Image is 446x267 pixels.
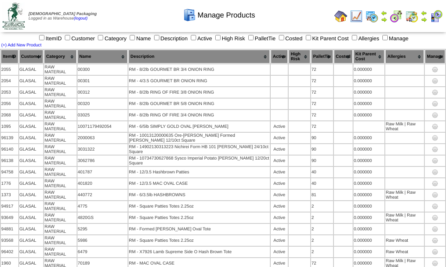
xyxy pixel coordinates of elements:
div: Active [271,124,287,129]
td: 72 [311,110,333,120]
td: 94917 [1,201,18,212]
td: 72 [311,87,333,98]
input: Manage [382,35,388,40]
img: cabinet.gif [183,9,196,22]
input: Allergies [352,35,357,40]
img: settings.gif [432,66,438,73]
td: GLASAL [19,98,44,109]
td: RAW MATERIAL [44,121,76,132]
div: Active [271,215,287,220]
td: RAW MATERIAL [44,144,76,155]
img: arrowleft.gif [381,10,387,16]
td: 81 [311,190,333,200]
td: RAW MATERIAL [44,247,76,257]
td: 72 [311,121,333,132]
td: 0.000000 [353,201,385,212]
label: Allergies [350,35,379,42]
img: settings.gif [432,89,438,96]
td: RM - 8/2lb GOURMET BR 5/8 ONION RING [128,98,270,109]
td: GLASAL [19,87,44,98]
img: arrowright.gif [381,16,387,23]
img: settings.gif [432,158,438,164]
img: settings.gif [432,101,438,107]
td: 72 [311,64,333,75]
td: 2 [311,212,333,223]
img: settings.gif [432,180,438,187]
td: 94881 [1,224,18,234]
td: RM - 12/3.5 Hashbrown Patties [128,167,270,177]
th: Allergies [385,50,424,63]
img: settings.gif [432,169,438,175]
div: Active [271,238,287,243]
td: RM - 8/2lb RING OF FIRE 3/8 ONION RING [128,87,270,98]
th: Customer [19,50,44,63]
a: (logout) [74,16,88,21]
td: 0.000000 [353,133,385,143]
img: calendarinout.gif [405,10,418,23]
td: 96139 [1,133,18,143]
td: 40 [311,167,333,177]
div: Active [271,181,287,186]
td: RM - 6/5lb SIMPLY GOLD OVAL [PERSON_NAME] [128,121,270,132]
td: GLASAL [19,178,44,189]
td: GLASAL [19,247,44,257]
img: calendarblend.gif [390,10,403,23]
td: 3031322 [77,144,128,155]
label: ItemID [38,35,62,42]
td: RAW MATERIAL [44,133,76,143]
td: RAW MATERIAL [44,235,76,246]
td: Raw Milk | Raw Wheat [385,121,424,132]
td: 10071179492054 [77,121,128,132]
div: Active [271,204,287,209]
td: 4820GS [77,212,128,223]
th: Name [77,50,128,63]
td: GLASAL [19,155,44,166]
td: GLASAL [19,212,44,223]
td: GLASAL [19,76,44,86]
td: 0.000000 [353,98,385,109]
img: settings.gif [432,249,438,255]
label: PalletTie [247,35,276,42]
td: 401787 [77,167,128,177]
td: 0.000000 [353,235,385,246]
div: Active [271,158,287,163]
td: 0.000000 [353,212,385,223]
td: 0.000000 [353,167,385,177]
td: 2 [311,247,333,257]
th: PalletTie [311,50,333,63]
th: Costed [334,50,353,63]
td: Raw Milk | Raw Wheat [385,212,424,223]
td: RAW MATERIAL [44,98,76,109]
img: arrowleft.gif [421,10,427,16]
td: RAW MATERIAL [44,76,76,86]
td: 6479 [77,247,128,257]
td: RAW MATERIAL [44,110,76,120]
label: Category [96,35,126,42]
td: GLASAL [19,144,44,155]
td: RM - Formed [PERSON_NAME] Oval Tote [128,224,270,234]
td: 1095 [1,121,18,132]
span: Logged in as Warehouse [29,12,97,21]
label: Description [152,35,188,42]
div: Active [271,136,287,140]
td: 440772 [77,190,128,200]
td: 93649 [1,212,18,223]
label: Name [128,35,151,42]
img: settings.gif [432,203,438,210]
td: 93568 [1,235,18,246]
th: Manage [425,50,445,63]
td: RM - 12/3.5 MAC OVAL CASE [128,178,270,189]
td: 0.000000 [353,64,385,75]
td: 00312 [77,87,128,98]
img: settings.gif [432,192,438,198]
label: Customer [63,35,95,42]
td: 72 [311,98,333,109]
td: RM - 8/2lb RING OF FIRE 3/4 ONION RING [128,110,270,120]
label: Costed [277,35,302,42]
td: 00320 [77,98,128,109]
th: ItemID [1,50,18,63]
td: 2053 [1,87,18,98]
td: GLASAL [19,110,44,120]
img: settings.gif [432,112,438,118]
input: PalletTie [248,35,254,40]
